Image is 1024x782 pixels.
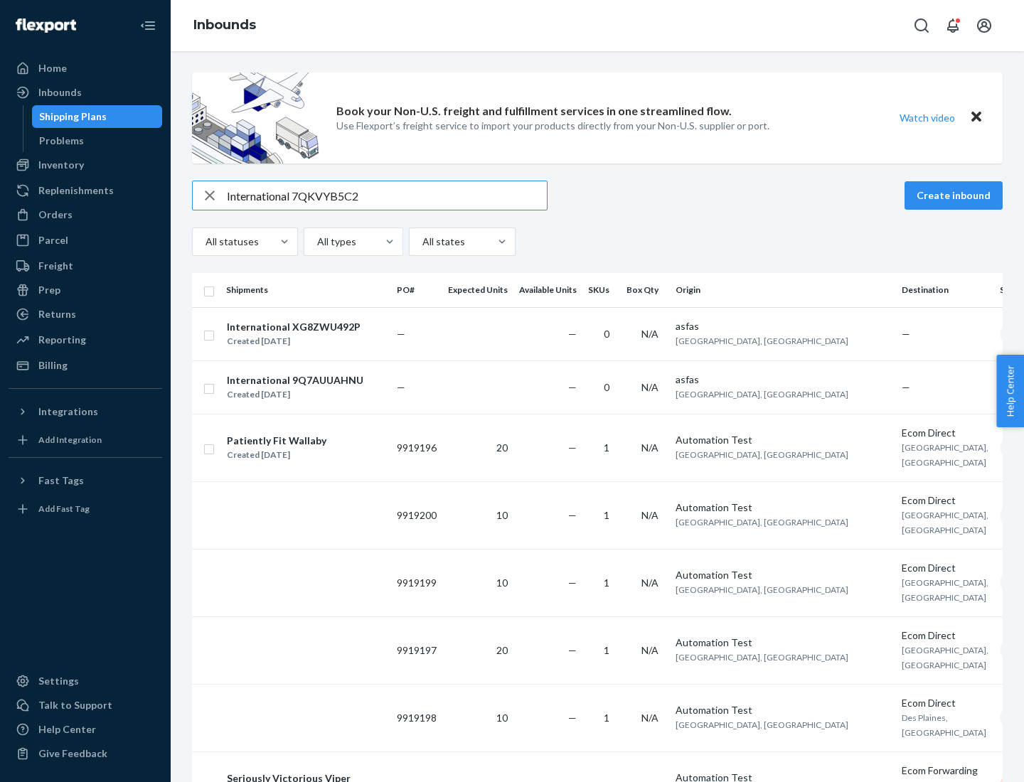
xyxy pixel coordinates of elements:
span: 1 [604,441,609,454]
div: Automation Test [676,433,890,447]
div: Reporting [38,333,86,347]
img: Flexport logo [16,18,76,33]
div: asfas [676,319,890,333]
button: Open Search Box [907,11,936,40]
div: Replenishments [38,183,114,198]
span: — [568,712,577,724]
button: Close [967,107,986,128]
span: — [568,328,577,340]
span: [GEOGRAPHIC_DATA], [GEOGRAPHIC_DATA] [902,645,988,670]
a: Settings [9,670,162,692]
span: 0 [604,381,609,393]
div: Automation Test [676,703,890,717]
th: PO# [391,273,442,307]
p: Use Flexport’s freight service to import your products directly from your Non-U.S. supplier or port. [336,119,769,133]
div: Prep [38,283,60,297]
div: Created [DATE] [227,387,363,402]
div: Ecom Forwarding [902,764,988,778]
span: 1 [604,712,609,724]
div: Talk to Support [38,698,112,712]
a: Replenishments [9,179,162,202]
span: 10 [496,712,508,724]
td: 9919199 [391,549,442,616]
span: — [902,381,910,393]
span: N/A [641,712,658,724]
a: Orders [9,203,162,226]
span: [GEOGRAPHIC_DATA], [GEOGRAPHIC_DATA] [676,584,848,595]
span: N/A [641,381,658,393]
div: Automation Test [676,500,890,515]
span: [GEOGRAPHIC_DATA], [GEOGRAPHIC_DATA] [676,652,848,663]
div: asfas [676,373,890,387]
span: — [568,577,577,589]
button: Open notifications [939,11,967,40]
div: Inventory [38,158,84,172]
td: 9919198 [391,684,442,751]
span: [GEOGRAPHIC_DATA], [GEOGRAPHIC_DATA] [676,517,848,527]
button: Create inbound [905,181,1003,210]
span: — [902,328,910,340]
span: — [397,328,405,340]
input: All types [316,235,317,249]
th: Box Qty [621,273,670,307]
div: Automation Test [676,568,890,582]
div: Help Center [38,722,96,737]
span: 20 [496,441,508,454]
th: Available Units [513,273,582,307]
p: Book your Non-U.S. freight and fulfillment services in one streamlined flow. [336,103,732,119]
div: Returns [38,307,76,321]
a: Add Fast Tag [9,498,162,520]
span: — [568,509,577,521]
input: All states [421,235,422,249]
span: 0 [604,328,609,340]
a: Inbounds [193,17,256,33]
div: Ecom Direct [902,696,988,710]
span: [GEOGRAPHIC_DATA], [GEOGRAPHIC_DATA] [676,449,848,460]
div: Automation Test [676,636,890,650]
div: Integrations [38,405,98,419]
button: Watch video [890,107,964,128]
button: Close Navigation [134,11,162,40]
th: SKUs [582,273,621,307]
div: Freight [38,259,73,273]
div: Ecom Direct [902,561,988,575]
ol: breadcrumbs [182,5,267,46]
div: International 9Q7AUUAHNU [227,373,363,387]
th: Expected Units [442,273,513,307]
div: Add Fast Tag [38,503,90,515]
button: Help Center [996,355,1024,427]
span: — [568,644,577,656]
div: Home [38,61,67,75]
input: Search inbounds by name, destination, msku... [227,181,547,210]
div: Created [DATE] [227,334,361,348]
span: 1 [604,644,609,656]
a: Shipping Plans [32,105,163,128]
span: N/A [641,577,658,589]
div: Orders [38,208,73,222]
span: [GEOGRAPHIC_DATA], [GEOGRAPHIC_DATA] [902,510,988,535]
span: 10 [496,509,508,521]
div: Shipping Plans [39,109,107,124]
a: Add Integration [9,429,162,451]
th: Shipments [220,273,391,307]
span: [GEOGRAPHIC_DATA], [GEOGRAPHIC_DATA] [902,442,988,468]
span: 20 [496,644,508,656]
div: Ecom Direct [902,426,988,440]
div: Ecom Direct [902,493,988,508]
span: [GEOGRAPHIC_DATA], [GEOGRAPHIC_DATA] [676,719,848,730]
a: Prep [9,279,162,301]
span: 1 [604,509,609,521]
span: — [568,381,577,393]
span: Des Plaines, [GEOGRAPHIC_DATA] [902,712,986,738]
span: 1 [604,577,609,589]
td: 9919196 [391,414,442,481]
span: N/A [641,644,658,656]
a: Reporting [9,328,162,351]
div: Problems [39,134,84,148]
th: Origin [670,273,896,307]
button: Give Feedback [9,742,162,765]
span: — [397,381,405,393]
div: Created [DATE] [227,448,326,462]
span: [GEOGRAPHIC_DATA], [GEOGRAPHIC_DATA] [676,336,848,346]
